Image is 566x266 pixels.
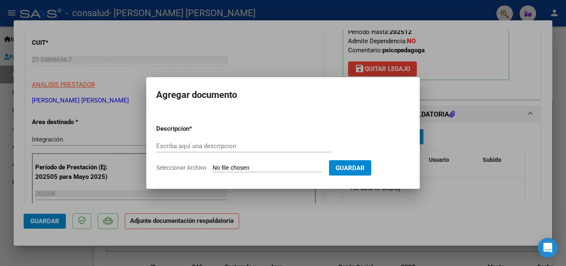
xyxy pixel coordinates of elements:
[156,87,410,103] h2: Agregar documento
[329,160,371,176] button: Guardar
[156,124,232,134] p: Descripcion
[336,164,365,172] span: Guardar
[156,164,206,171] span: Seleccionar Archivo
[538,238,558,258] div: Open Intercom Messenger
